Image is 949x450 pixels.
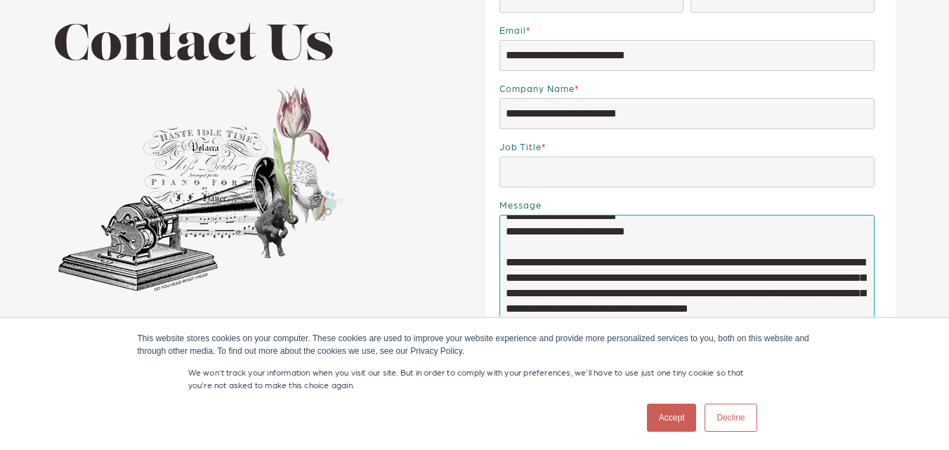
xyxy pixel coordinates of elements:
[138,332,812,357] div: This website stores cookies on your computer. These cookies are used to improve your website expe...
[499,141,542,152] span: Job Title
[188,366,761,391] p: We won't track your information when you visit our site. But in order to comply with your prefere...
[499,83,575,93] span: Company name
[705,404,757,432] a: Decline
[53,81,345,297] img: Collage of phonograph, flowers, and elephant and a hand
[647,404,697,432] a: Accept
[53,20,464,75] h1: Contact Us
[499,25,526,35] span: Email
[499,199,542,210] span: Message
